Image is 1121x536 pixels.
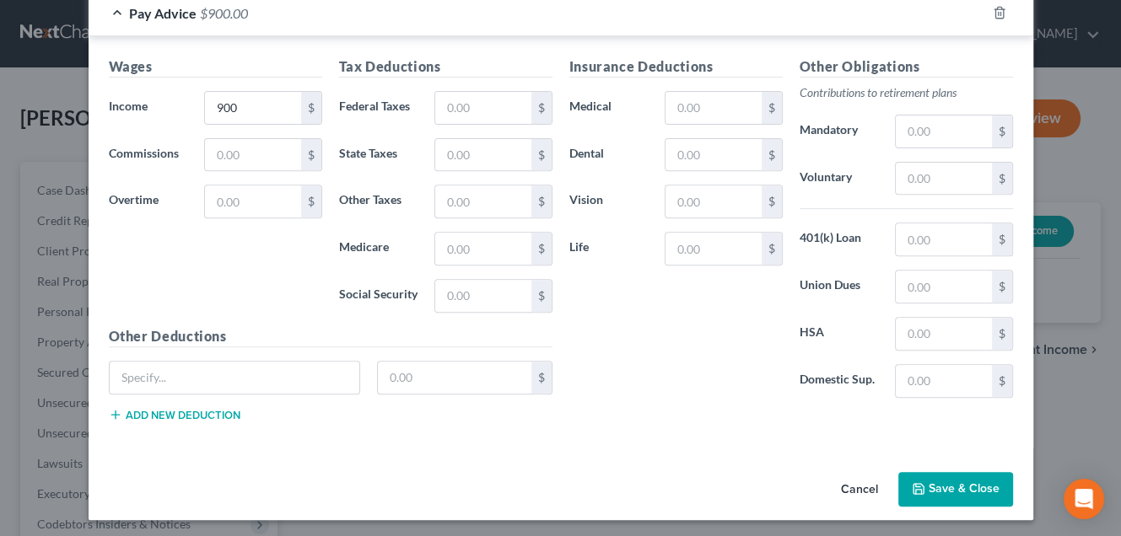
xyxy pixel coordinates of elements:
label: Dental [561,138,657,172]
label: Commissions [100,138,197,172]
label: Mandatory [791,115,887,148]
div: $ [301,139,321,171]
div: $ [301,92,321,124]
label: Life [561,232,657,265]
div: $ [531,362,552,394]
label: Voluntary [791,162,887,196]
button: Add new deduction [109,408,240,421]
div: $ [531,185,552,217]
div: $ [992,223,1012,255]
input: 0.00 [435,280,531,312]
div: $ [762,92,782,124]
input: 0.00 [666,139,761,171]
label: State Taxes [331,138,427,172]
input: 0.00 [205,92,300,124]
div: Open Intercom Messenger [1064,479,1104,519]
h5: Other Deductions [109,326,552,347]
label: Federal Taxes [331,91,427,125]
label: Medical [561,91,657,125]
label: Medicare [331,232,427,265]
div: $ [992,271,1012,303]
input: 0.00 [896,163,991,195]
input: 0.00 [666,233,761,265]
div: $ [531,233,552,265]
label: Domestic Sup. [791,364,887,398]
h5: Other Obligations [800,56,1013,78]
input: 0.00 [378,362,531,394]
span: Pay Advice [129,5,197,21]
input: Specify... [110,362,360,394]
button: Cancel [827,474,892,507]
span: $900.00 [200,5,248,21]
div: $ [762,139,782,171]
div: $ [531,280,552,312]
input: 0.00 [435,92,531,124]
span: Income [109,99,148,113]
h5: Insurance Deductions [569,56,783,78]
input: 0.00 [896,318,991,350]
input: 0.00 [435,185,531,217]
label: Union Dues [791,270,887,303]
input: 0.00 [896,365,991,397]
input: 0.00 [435,139,531,171]
label: HSA [791,317,887,351]
div: $ [531,92,552,124]
label: Social Security [331,279,427,313]
input: 0.00 [896,271,991,303]
input: 0.00 [435,233,531,265]
input: 0.00 [205,139,300,171]
button: Save & Close [898,472,1013,507]
label: Other Taxes [331,185,427,218]
input: 0.00 [666,92,761,124]
div: $ [992,365,1012,397]
div: $ [531,139,552,171]
input: 0.00 [896,115,991,147]
div: $ [992,115,1012,147]
input: 0.00 [666,185,761,217]
h5: Tax Deductions [339,56,552,78]
input: 0.00 [205,185,300,217]
p: Contributions to retirement plans [800,84,1013,101]
label: Vision [561,185,657,218]
div: $ [301,185,321,217]
label: 401(k) Loan [791,222,887,256]
div: $ [992,163,1012,195]
label: Overtime [100,185,197,218]
h5: Wages [109,56,322,78]
div: $ [762,233,782,265]
div: $ [992,318,1012,350]
input: 0.00 [896,223,991,255]
div: $ [762,185,782,217]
